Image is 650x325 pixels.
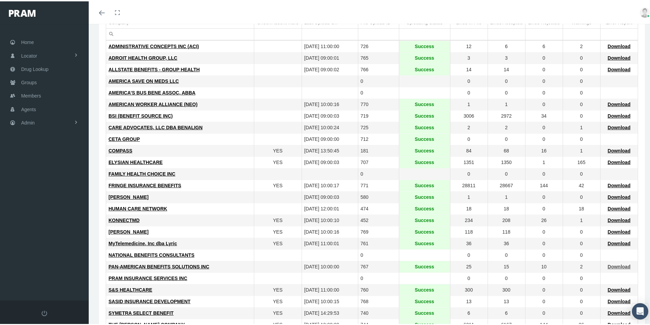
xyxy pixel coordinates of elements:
span: SASID INSURANCE DEVELOPMENT [109,297,190,303]
td: 740 [358,306,399,318]
td: 118 [450,225,488,237]
span: Download [608,123,631,129]
td: 0 [488,248,525,260]
td: YES [254,156,302,167]
td: Success [399,121,450,132]
td: 0 [563,190,600,202]
td: 28667 [488,179,525,190]
td: [DATE] 09:00:03 [302,156,358,167]
span: Home [21,34,34,47]
span: Download [608,263,631,268]
td: [DATE] 10:00:10 [302,213,358,225]
td: 36 [450,237,488,248]
td: 0 [525,86,563,98]
td: Success [399,179,450,190]
td: [DATE] 09:00:03 [302,109,358,121]
span: Admin [21,115,35,128]
td: Success [399,40,450,51]
td: [DATE] 10:00:17 [302,179,358,190]
td: YES [254,306,302,318]
td: 0 [525,132,563,144]
span: ALLSTATE BENEFITS - GROUP HEALTH [109,65,200,71]
img: user-placeholder.jpg [640,6,650,16]
span: Download [608,309,631,314]
td: 0 [525,283,563,295]
td: 0 [563,167,600,179]
td: 761 [358,237,399,248]
span: AMERICA’S BUS BENE ASSOC, ABBA [109,89,196,94]
span: Download [608,216,631,222]
td: YES [254,213,302,225]
td: 26 [525,213,563,225]
td: 36 [488,237,525,248]
td: 18 [450,202,488,213]
td: 208 [488,213,525,225]
td: Success [399,225,450,237]
span: CARE ADVOCATES, LLC DBA BENALIGN [109,123,203,129]
td: 1 [450,190,488,202]
td: 12 [450,40,488,51]
td: 0 [563,248,600,260]
td: 18 [563,202,600,213]
td: [DATE] 10:00:00 [302,260,358,271]
td: 580 [358,190,399,202]
td: 0 [488,167,525,179]
td: [DATE] 13:50:45 [302,144,358,156]
span: S&S HEALTHCARE [109,286,152,291]
td: 2 [450,121,488,132]
td: 14 [488,63,525,74]
td: Success [399,144,450,156]
td: 144 [525,179,563,190]
span: Download [608,205,631,210]
td: 719 [358,109,399,121]
td: 0 [450,248,488,260]
td: Success [399,63,450,74]
td: 6 [525,40,563,51]
span: Download [608,65,631,71]
span: SYMETRA SELECT BENEFIT [109,309,174,314]
td: 300 [450,283,488,295]
span: PRAM INSURANCE SERVICES INC [109,274,187,280]
td: 768 [358,295,399,306]
td: 0 [488,74,525,86]
span: CETA GROUP [109,135,140,141]
td: [DATE] 11:00:00 [302,40,358,51]
td: 770 [358,98,399,109]
td: 34 [525,109,563,121]
span: Download [608,239,631,245]
td: 0 [488,271,525,283]
span: AMERICA SAVE ON MEDS LLC [109,77,179,83]
td: Success [399,283,450,295]
td: Success [399,51,450,63]
td: 15 [488,260,525,271]
td: 765 [358,51,399,63]
td: 2 [563,40,600,51]
td: YES [254,283,302,295]
td: 0 [525,237,563,248]
td: 1 [563,121,600,132]
td: 0 [563,283,600,295]
td: 3006 [450,109,488,121]
td: 0 [450,132,488,144]
td: 0 [563,295,600,306]
td: Success [399,202,450,213]
td: [DATE] 09:00:01 [302,51,358,63]
td: 726 [358,40,399,51]
td: Success [399,237,450,248]
span: KONNECTMD [109,216,140,222]
td: 769 [358,225,399,237]
td: 0 [525,51,563,63]
span: ADMINISTRATIVE CONCEPTS INC (ACI) [109,42,199,48]
span: Download [608,228,631,233]
td: Success [399,156,450,167]
td: 2 [563,260,600,271]
span: FRINGE INSURANCE BENEFITS [109,181,181,187]
span: [PERSON_NAME] [109,193,148,198]
td: 0 [358,248,399,260]
td: 474 [358,202,399,213]
td: 1 [525,156,563,167]
td: 0 [358,74,399,86]
td: Success [399,109,450,121]
td: Success [399,260,450,271]
td: 1 [488,190,525,202]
